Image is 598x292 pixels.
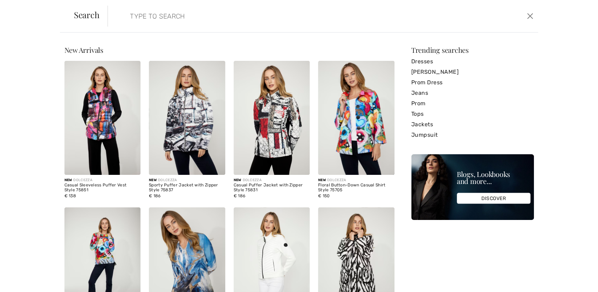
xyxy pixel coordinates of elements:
[125,6,425,27] input: TYPE TO SEARCH
[411,67,534,77] a: [PERSON_NAME]
[234,193,246,198] span: € 186
[411,88,534,98] a: Jeans
[149,178,225,183] div: DOLCEZZA
[411,130,534,140] a: Jumpsuit
[149,183,225,193] div: Sporty Puffer Jacket with Zipper Style 75837
[525,10,535,22] button: Close
[318,183,394,193] div: Floral Button-Down Casual Shirt Style 75705
[16,5,30,11] span: Help
[411,56,534,67] a: Dresses
[64,183,141,193] div: Casual Sleeveless Puffer Vest Style 75851
[64,61,141,175] img: Casual Sleeveless Puffer Vest Style 75851. As sample
[64,193,76,198] span: € 138
[64,178,141,183] div: DOLCEZZA
[411,77,534,88] a: Prom Dress
[234,61,310,175] img: Casual Puffer Jacket with Zipper Style 75831. As sample
[318,193,330,198] span: € 150
[411,98,534,109] a: Prom
[64,178,72,182] span: New
[64,45,103,55] span: New Arrivals
[318,178,394,183] div: DOLCEZZA
[457,193,530,204] div: DISCOVER
[318,178,326,182] span: New
[234,183,310,193] div: Casual Puffer Jacket with Zipper Style 75831
[149,178,157,182] span: New
[411,109,534,119] a: Tops
[457,171,530,185] div: Blogs, Lookbooks and more...
[411,47,534,54] div: Trending searches
[411,119,534,130] a: Jackets
[74,10,99,19] span: Search
[149,61,225,175] img: Sporty Puffer Jacket with Zipper Style 75837. As sample
[234,178,241,182] span: New
[318,61,394,175] img: Floral Button-Down Casual Shirt Style 75705. As sample
[149,193,161,198] span: € 186
[234,178,310,183] div: DOLCEZZA
[411,154,534,220] img: Blogs, Lookbooks and more...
